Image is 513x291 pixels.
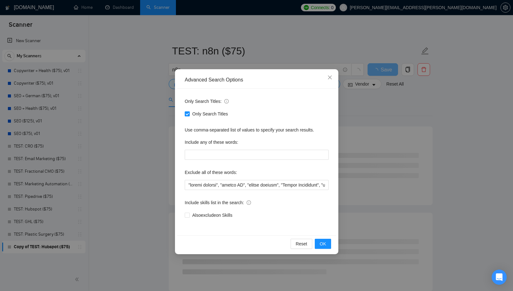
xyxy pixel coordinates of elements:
div: Use comma-separated list of values to specify your search results. [185,126,329,133]
span: info-circle [224,99,229,104]
button: OK [314,239,331,249]
span: Only Search Titles: [185,98,229,105]
span: Only Search Titles [190,110,231,117]
label: Include any of these words: [185,137,238,147]
label: Exclude all of these words: [185,167,237,177]
button: Close [321,69,338,86]
span: Include skills list in the search: [185,199,251,206]
span: OK [319,240,326,247]
span: info-circle [247,200,251,205]
span: close [327,75,332,80]
button: Reset [291,239,312,249]
span: Reset [296,240,307,247]
span: Also exclude on Skills [190,212,235,219]
div: Open Intercom Messenger [492,270,507,285]
div: Advanced Search Options [185,76,329,83]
